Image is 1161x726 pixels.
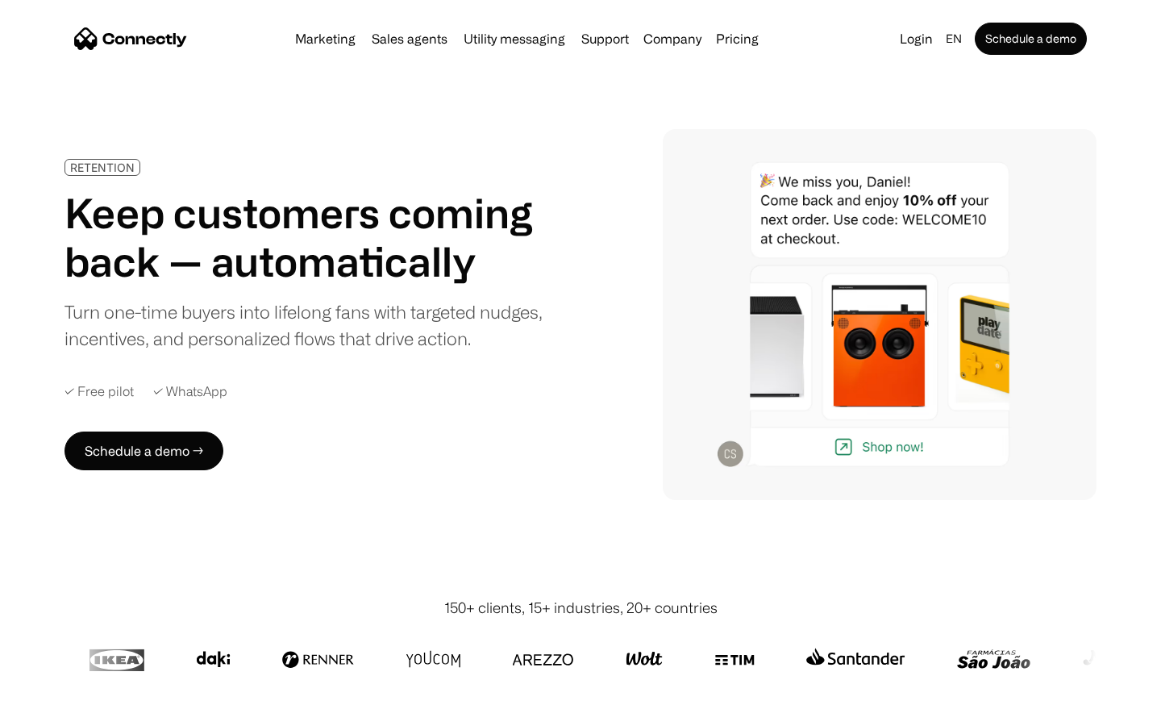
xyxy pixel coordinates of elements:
[74,27,187,51] a: home
[64,384,134,399] div: ✓ Free pilot
[946,27,962,50] div: en
[457,32,572,45] a: Utility messaging
[64,432,223,470] a: Schedule a demo →
[16,696,97,720] aside: Language selected: English
[575,32,635,45] a: Support
[643,27,701,50] div: Company
[32,698,97,720] ul: Language list
[64,189,555,286] h1: Keep customers coming back — automatically
[639,27,706,50] div: Company
[365,32,454,45] a: Sales agents
[975,23,1087,55] a: Schedule a demo
[64,298,555,352] div: Turn one-time buyers into lifelong fans with targeted nudges, incentives, and personalized flows ...
[289,32,362,45] a: Marketing
[893,27,939,50] a: Login
[709,32,765,45] a: Pricing
[939,27,972,50] div: en
[70,161,135,173] div: RETENTION
[153,384,227,399] div: ✓ WhatsApp
[444,597,718,619] div: 150+ clients, 15+ industries, 20+ countries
